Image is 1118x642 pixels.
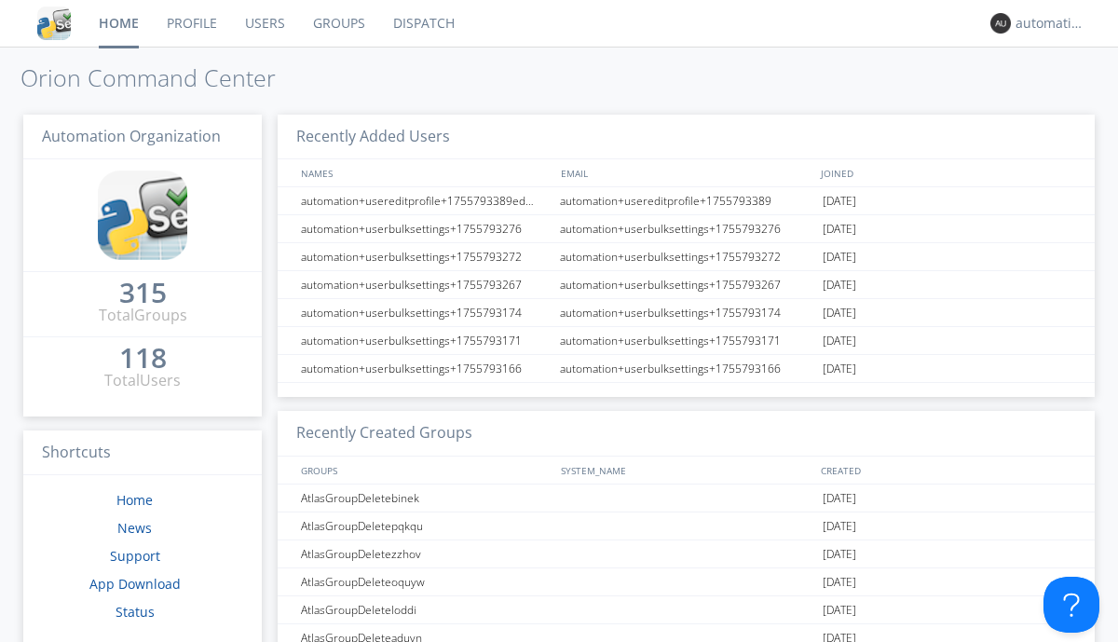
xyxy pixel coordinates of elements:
[278,187,1095,215] a: automation+usereditprofile+1755793389editedautomation+usereditprofile+1755793389automation+usered...
[555,271,818,298] div: automation+userbulksettings+1755793267
[37,7,71,40] img: cddb5a64eb264b2086981ab96f4c1ba7
[278,327,1095,355] a: automation+userbulksettings+1755793171automation+userbulksettings+1755793171[DATE]
[296,187,554,214] div: automation+usereditprofile+1755793389editedautomation+usereditprofile+1755793389
[278,512,1095,540] a: AtlasGroupDeletepqkqu[DATE]
[296,512,554,540] div: AtlasGroupDeletepqkqu
[823,512,856,540] span: [DATE]
[296,243,554,270] div: automation+userbulksettings+1755793272
[296,568,554,595] div: AtlasGroupDeleteoquyw
[278,540,1095,568] a: AtlasGroupDeletezzhov[DATE]
[278,355,1095,383] a: automation+userbulksettings+1755793166automation+userbulksettings+1755793166[DATE]
[98,171,187,260] img: cddb5a64eb264b2086981ab96f4c1ba7
[823,271,856,299] span: [DATE]
[296,159,552,186] div: NAMES
[555,355,818,382] div: automation+userbulksettings+1755793166
[119,348,167,367] div: 118
[296,596,554,623] div: AtlasGroupDeleteloddi
[296,215,554,242] div: automation+userbulksettings+1755793276
[117,519,152,537] a: News
[42,126,221,146] span: Automation Organization
[278,215,1095,243] a: automation+userbulksettings+1755793276automation+userbulksettings+1755793276[DATE]
[110,547,160,565] a: Support
[296,355,554,382] div: automation+userbulksettings+1755793166
[1043,577,1099,633] iframe: Toggle Customer Support
[555,243,818,270] div: automation+userbulksettings+1755793272
[556,159,816,186] div: EMAIL
[555,327,818,354] div: automation+userbulksettings+1755793171
[823,243,856,271] span: [DATE]
[823,215,856,243] span: [DATE]
[823,485,856,512] span: [DATE]
[296,271,554,298] div: automation+userbulksettings+1755793267
[1016,14,1085,33] div: automation+atlas0016
[278,485,1095,512] a: AtlasGroupDeletebinek[DATE]
[296,299,554,326] div: automation+userbulksettings+1755793174
[555,215,818,242] div: automation+userbulksettings+1755793276
[23,430,262,476] h3: Shortcuts
[278,243,1095,271] a: automation+userbulksettings+1755793272automation+userbulksettings+1755793272[DATE]
[278,115,1095,160] h3: Recently Added Users
[119,283,167,305] a: 315
[556,457,816,484] div: SYSTEM_NAME
[823,568,856,596] span: [DATE]
[116,603,155,621] a: Status
[278,299,1095,327] a: automation+userbulksettings+1755793174automation+userbulksettings+1755793174[DATE]
[823,299,856,327] span: [DATE]
[119,348,167,370] a: 118
[116,491,153,509] a: Home
[990,13,1011,34] img: 373638.png
[278,568,1095,596] a: AtlasGroupDeleteoquyw[DATE]
[278,271,1095,299] a: automation+userbulksettings+1755793267automation+userbulksettings+1755793267[DATE]
[823,187,856,215] span: [DATE]
[823,327,856,355] span: [DATE]
[823,596,856,624] span: [DATE]
[104,370,181,391] div: Total Users
[816,457,1077,484] div: CREATED
[816,159,1077,186] div: JOINED
[99,305,187,326] div: Total Groups
[278,596,1095,624] a: AtlasGroupDeleteloddi[DATE]
[555,299,818,326] div: automation+userbulksettings+1755793174
[296,327,554,354] div: automation+userbulksettings+1755793171
[296,540,554,567] div: AtlasGroupDeletezzhov
[555,187,818,214] div: automation+usereditprofile+1755793389
[119,283,167,302] div: 315
[89,575,181,593] a: App Download
[823,355,856,383] span: [DATE]
[823,540,856,568] span: [DATE]
[296,485,554,512] div: AtlasGroupDeletebinek
[296,457,552,484] div: GROUPS
[278,411,1095,457] h3: Recently Created Groups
